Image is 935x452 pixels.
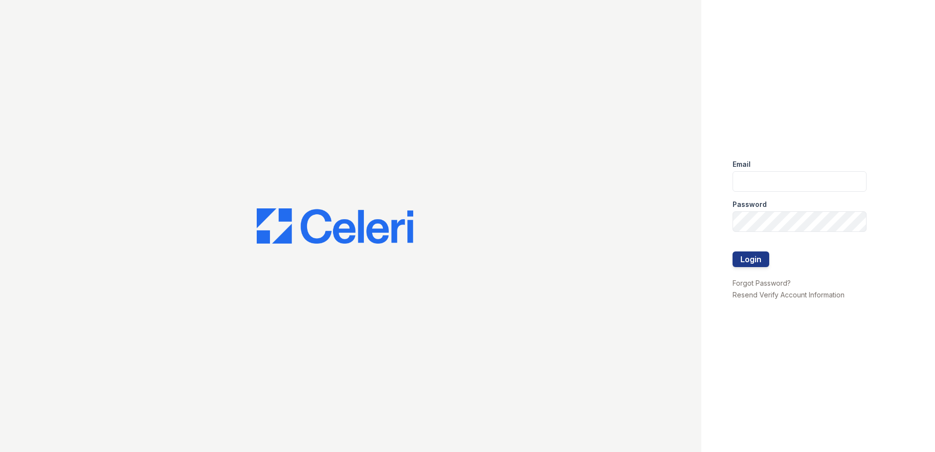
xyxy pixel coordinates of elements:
[733,279,791,287] a: Forgot Password?
[733,200,767,209] label: Password
[733,251,769,267] button: Login
[733,291,845,299] a: Resend Verify Account Information
[257,208,413,244] img: CE_Logo_Blue-a8612792a0a2168367f1c8372b55b34899dd931a85d93a1a3d3e32e68fde9ad4.png
[733,159,751,169] label: Email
